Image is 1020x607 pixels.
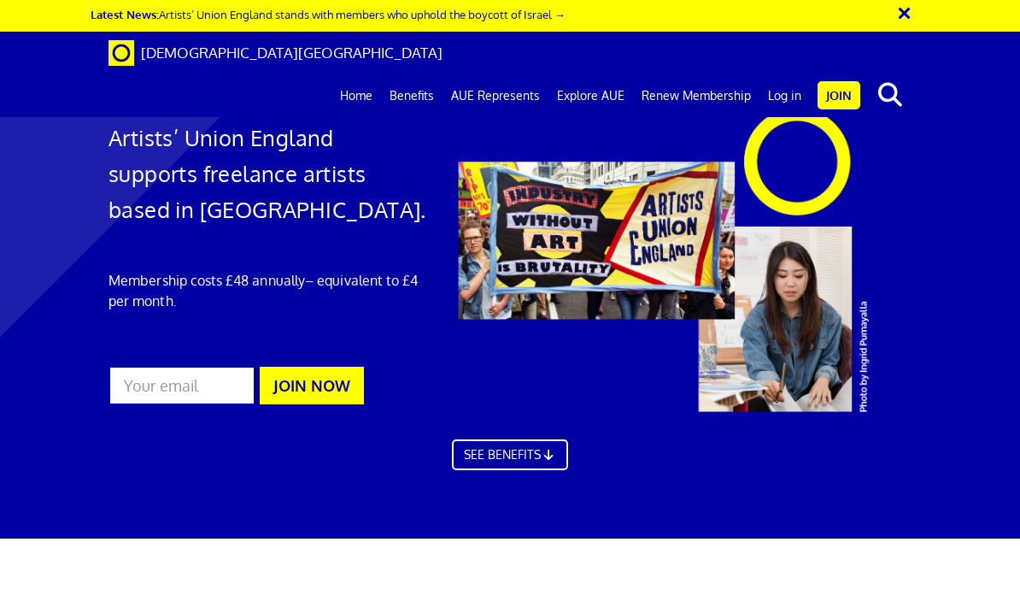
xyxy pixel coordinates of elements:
a: Explore AUE [548,74,633,117]
a: SEE BENEFITS [452,439,568,470]
a: Home [331,74,381,117]
h1: Artists’ Union England supports freelance artists based in [GEOGRAPHIC_DATA]. [108,120,428,227]
input: Your email [108,366,255,405]
a: Renew Membership [633,74,759,117]
a: AUE Represents [443,74,548,117]
strong: Latest News: [91,7,159,21]
button: JOIN NOW [260,367,364,404]
a: Log in [759,74,810,117]
a: Join [818,81,860,109]
a: Brand [DEMOGRAPHIC_DATA][GEOGRAPHIC_DATA] [96,32,455,74]
a: Latest News:Artists’ Union England stands with members who uphold the boycott of Israel → [91,7,566,21]
span: [DEMOGRAPHIC_DATA][GEOGRAPHIC_DATA] [141,44,443,62]
a: Benefits [381,74,443,117]
button: search [864,77,916,113]
p: Membership costs £48 annually – equivalent to £4 per month. [108,270,428,311]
